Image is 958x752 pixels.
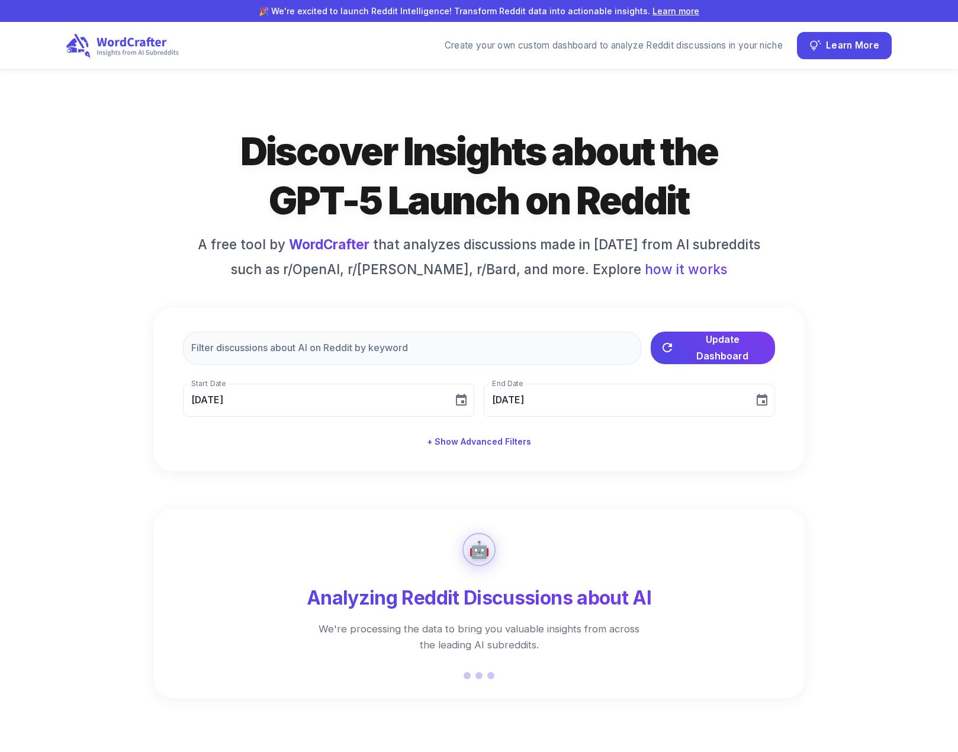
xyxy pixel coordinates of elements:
[469,537,490,562] div: 🤖
[492,378,523,388] label: End Date
[213,127,745,225] h1: Discover Insights about the GPT-5 Launch on Reddit
[645,259,727,279] span: how it works
[797,32,892,59] button: Learn More
[445,39,783,53] div: Create your own custom dashboard to analyze Reddit discussions in your niche
[679,331,766,364] span: Update Dashboard
[183,384,445,417] input: MM/DD/YYYY
[449,388,473,412] button: Choose date, selected date is Aug 17, 2025
[484,384,745,417] input: MM/DD/YYYY
[172,585,786,612] h4: Analyzing Reddit Discussions about AI
[651,332,775,364] button: Update Dashboard
[301,621,657,653] p: We're processing the data to bring you valuable insights from across the leading AI subreddits.
[826,38,879,54] span: Learn More
[289,236,369,252] a: WordCrafter
[750,388,774,412] button: Choose date, selected date is Sep 16, 2025
[183,234,775,279] h6: A free tool by that analyzes discussions made in [DATE] from AI subreddits such as r/OpenAI, r/[P...
[191,378,226,388] label: Start Date
[652,6,699,16] a: Learn more
[422,431,536,453] button: + Show Advanced Filters
[19,5,939,17] p: 🎉 We're excited to launch Reddit Intelligence! Transform Reddit data into actionable insights.
[183,332,641,365] input: Filter discussions about AI on Reddit by keyword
